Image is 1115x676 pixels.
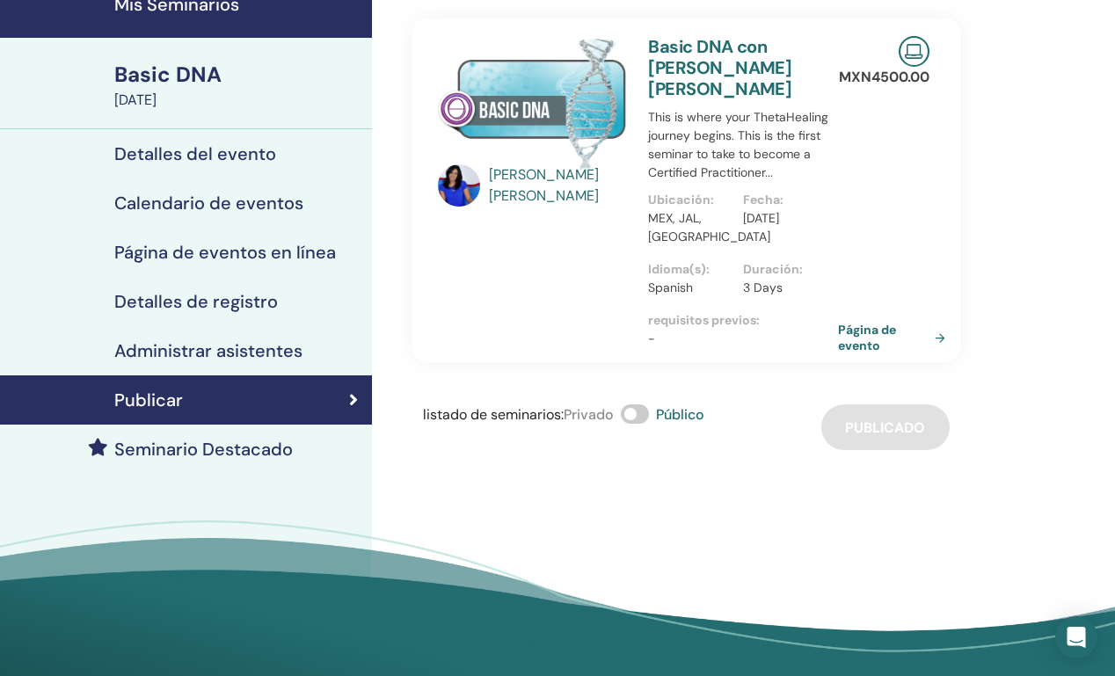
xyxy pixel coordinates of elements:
p: - [648,330,838,348]
p: Idioma(s) : [648,260,732,279]
p: requisitos previos : [648,311,838,330]
h4: Calendario de eventos [114,193,303,214]
span: Público [656,405,704,424]
p: MXN 4500.00 [839,67,929,88]
h4: Detalles de registro [114,291,278,312]
h4: Administrar asistentes [114,340,302,361]
img: Basic DNA [438,36,628,170]
h4: Publicar [114,389,183,411]
p: Ubicación : [648,191,732,209]
img: default.jpg [438,164,480,207]
a: Basic DNA con [PERSON_NAME] [PERSON_NAME] [648,35,791,100]
p: 3 Days [743,279,827,297]
p: This is where your ThetaHealing journey begins. This is the first seminar to take to become a Cer... [648,108,838,182]
span: Privado [564,405,614,424]
a: Basic DNA[DATE] [104,60,372,111]
p: Spanish [648,279,732,297]
p: MEX, JAL, [GEOGRAPHIC_DATA] [648,209,732,246]
img: Live Online Seminar [899,36,929,67]
div: Basic DNA [114,60,361,90]
h4: Detalles del evento [114,143,276,164]
p: Duración : [743,260,827,279]
a: Página de evento [838,322,952,353]
h4: Seminario Destacado [114,439,293,460]
h4: Página de eventos en línea [114,242,336,263]
div: Open Intercom Messenger [1055,616,1097,658]
span: listado de seminarios : [423,405,564,424]
p: Fecha : [743,191,827,209]
a: [PERSON_NAME] [PERSON_NAME] [489,164,631,207]
p: [DATE] [743,209,827,228]
div: [DATE] [114,90,361,111]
